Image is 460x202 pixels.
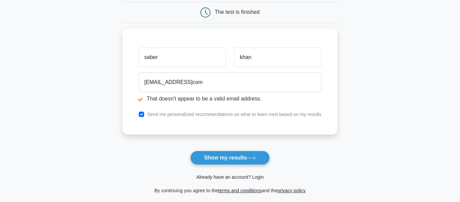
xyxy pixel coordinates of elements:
[190,151,270,165] button: Show my results
[277,188,306,193] a: privacy policy
[147,112,322,117] label: Send me personalized recommendations on what to learn next based on my results
[215,9,260,15] div: The test is finished
[218,188,262,193] a: terms and conditions
[119,186,342,195] div: By continuing you agree to the and the
[139,48,226,67] input: First name
[139,73,322,92] input: Email
[139,95,322,103] li: That doesn't appear to be a valid email address.
[196,174,264,180] a: Already have an account? Login
[234,48,321,67] input: Last name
